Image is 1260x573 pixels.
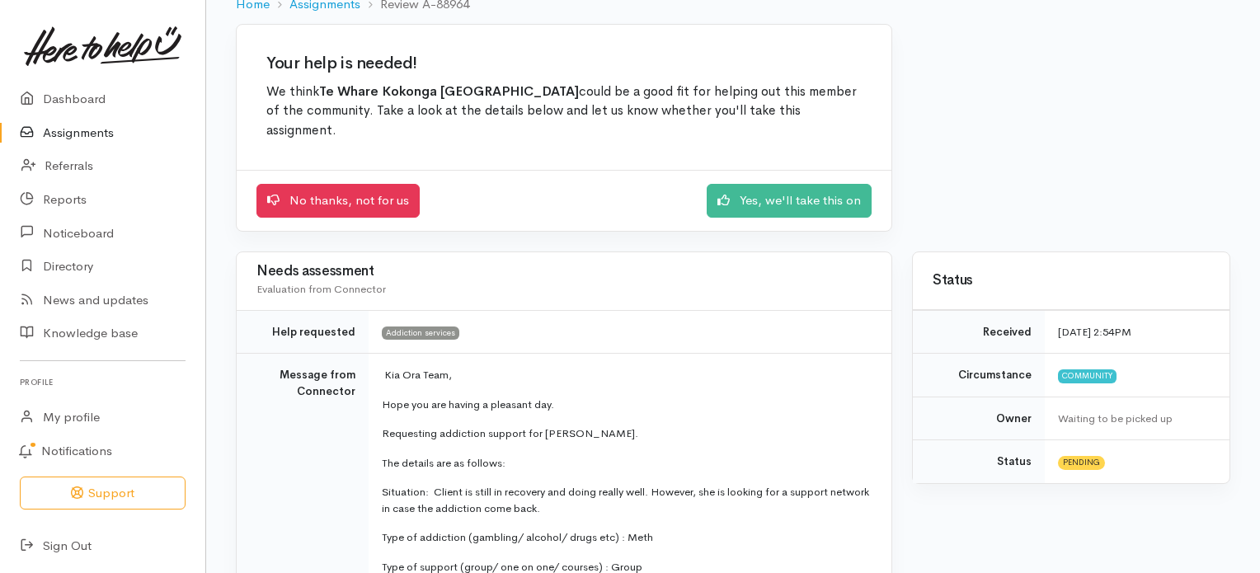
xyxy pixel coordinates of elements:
[1058,456,1105,469] span: Pending
[237,310,369,354] td: Help requested
[382,530,653,544] span: Type of addiction (gambling/ alcohol/ drugs etc) : Meth
[382,456,505,470] span: The details are as follows:
[319,83,579,100] b: Te Whare Kokonga [GEOGRAPHIC_DATA]
[256,282,386,296] span: Evaluation from Connector
[707,184,872,218] a: Yes, we'll take this on
[913,310,1045,354] td: Received
[382,397,554,411] span: Hope you are having a pleasant day.
[382,485,869,515] span: Situation: Client is still in recovery and doing really well. However, she is looking for a suppo...
[913,354,1045,397] td: Circumstance
[1058,325,1131,339] time: [DATE] 2:54PM
[382,367,872,383] p: Kia Ora Team,
[266,54,862,73] h2: Your help is needed!
[913,440,1045,483] td: Status
[382,326,459,340] span: Addiction services
[933,273,1210,289] h3: Status
[1058,411,1210,427] div: Waiting to be picked up
[256,184,420,218] a: No thanks, not for us
[1058,369,1117,383] span: Community
[266,82,862,141] p: We think could be a good fit for helping out this member of the community. Take a look at the det...
[913,397,1045,440] td: Owner
[256,264,872,279] h3: Needs assessment
[382,426,638,440] span: Requesting addiction support for [PERSON_NAME].
[20,371,186,393] h6: Profile
[20,477,186,510] button: Support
